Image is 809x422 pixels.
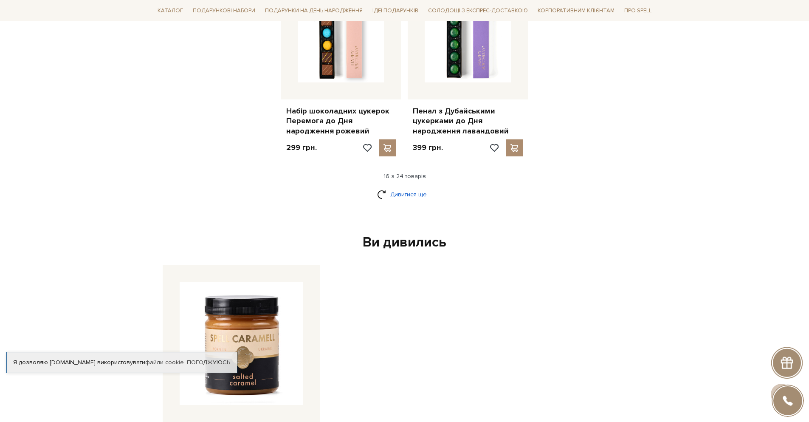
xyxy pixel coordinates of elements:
a: файли cookie [145,359,184,366]
span: Каталог [154,4,186,17]
span: Подарункові набори [189,4,259,17]
div: Я дозволяю [DOMAIN_NAME] використовувати [7,359,237,366]
span: Ідеї подарунків [369,4,422,17]
a: Корпоративним клієнтам [534,3,618,18]
div: 16 з 24 товарів [151,173,659,180]
a: Солодощі з експрес-доставкою [425,3,531,18]
p: 399 грн. [413,143,443,153]
a: Дивитися ще [377,187,432,202]
div: Ви дивились [159,234,650,252]
a: Пенал з Дубайськими цукерками до Дня народження лавандовий [413,106,523,136]
span: Подарунки на День народження [262,4,366,17]
a: Погоджуюсь [187,359,230,366]
p: 299 грн. [286,143,317,153]
a: Набір шоколадних цукерок Перемога до Дня народження рожевий [286,106,396,136]
span: Про Spell [621,4,655,17]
